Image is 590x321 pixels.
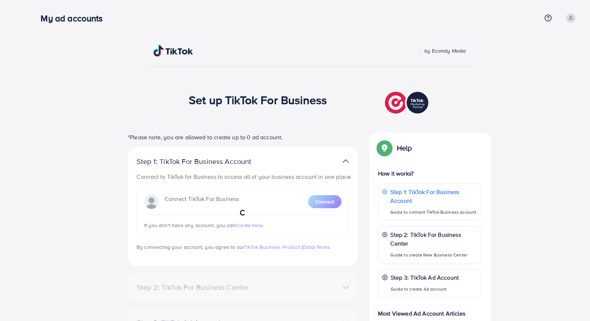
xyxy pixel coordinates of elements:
img: Popup guide [378,141,391,155]
p: Guide to create Ad account [391,285,459,293]
img: TikTok partner [385,90,430,115]
p: How it works? [378,169,481,178]
span: by Ecomdy Media [424,47,466,54]
p: Step 3: TikTok Ad Account [391,273,459,282]
img: TikTok [153,45,193,57]
p: Step 1: TikTok For Business Account [390,188,477,205]
p: *Please note, you are allowed to create up to 0 ad account. [128,133,358,141]
p: Help [397,144,412,152]
p: Step 2: TikTok For Business Center [390,230,477,248]
img: TikTok partner [342,156,349,166]
p: Most Viewed Ad Account Articles [378,303,481,318]
h1: Set up TikTok For Business [189,93,327,107]
p: Guide to connect TikTok Business account [390,208,477,217]
p: Guide to create New Business Center [390,251,477,259]
h3: My ad accounts [41,13,108,24]
p: Step 1: TikTok For Business Account [137,157,274,166]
